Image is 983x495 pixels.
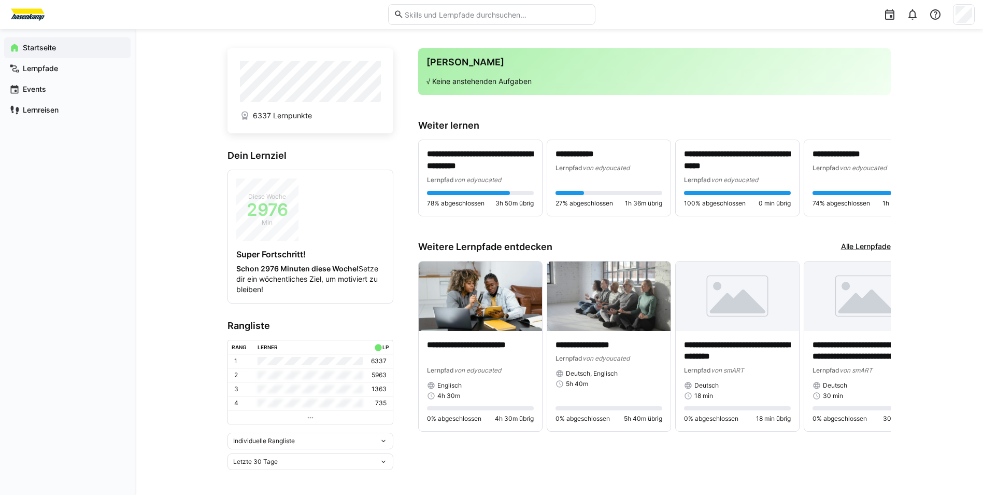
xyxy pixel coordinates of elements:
span: 0% abgeschlossen [427,415,481,423]
span: von smART [711,366,744,374]
span: Letzte 30 Tage [233,458,278,466]
span: 0% abgeschlossen [684,415,738,423]
div: LP [382,344,389,350]
span: 3h 50m übrig [495,199,534,208]
span: Deutsch [694,381,719,390]
p: 2 [234,371,238,379]
span: 30 min [823,392,843,400]
p: 1 [234,357,237,365]
a: Alle Lernpfade [841,241,891,253]
span: Lernpfad [813,366,839,374]
span: Lernpfad [813,164,839,172]
h3: Weiter lernen [418,120,891,131]
img: image [804,262,928,331]
span: von edyoucated [711,176,758,184]
div: Lerner [258,344,278,350]
span: Individuelle Rangliste [233,437,295,445]
span: von smART [839,366,873,374]
span: 1h 36m übrig [625,199,662,208]
span: von edyoucated [454,176,501,184]
p: Setze dir ein wöchentliches Ziel, um motiviert zu bleiben! [236,264,384,295]
span: Lernpfad [555,164,582,172]
span: 4h 30m übrig [495,415,534,423]
span: Lernpfad [684,366,711,374]
h3: Dein Lernziel [227,150,393,161]
p: √ Keine anstehenden Aufgaben [426,76,882,87]
h3: [PERSON_NAME] [426,57,882,68]
p: 4 [234,399,238,407]
strong: Schon 2976 Minuten diese Woche! [236,264,359,273]
span: 74% abgeschlossen [813,199,870,208]
input: Skills und Lernpfade durchsuchen… [404,10,589,19]
img: image [547,262,671,331]
h3: Weitere Lernpfade entdecken [418,241,552,253]
img: image [676,262,799,331]
span: 4h 30m [437,392,460,400]
span: Lernpfad [555,354,582,362]
span: von edyoucated [582,164,630,172]
span: 5h 40m übrig [624,415,662,423]
span: 0% abgeschlossen [555,415,610,423]
span: 1h 29m übrig [882,199,919,208]
span: 0 min übrig [759,199,791,208]
span: von edyoucated [454,366,501,374]
span: Lernpfad [427,366,454,374]
span: 0% abgeschlossen [813,415,867,423]
span: Deutsch, Englisch [566,369,618,378]
h3: Rangliste [227,320,393,332]
span: 18 min übrig [756,415,791,423]
p: 3 [234,385,238,393]
div: Rang [232,344,247,350]
span: 78% abgeschlossen [427,199,485,208]
span: 100% abgeschlossen [684,199,746,208]
span: 30 min übrig [883,415,919,423]
span: 6337 Lernpunkte [253,111,312,121]
span: von edyoucated [839,164,887,172]
span: Englisch [437,381,462,390]
span: von edyoucated [582,354,630,362]
p: 6337 [371,357,387,365]
p: 735 [375,399,387,407]
span: Deutsch [823,381,847,390]
p: 5963 [372,371,387,379]
p: 1363 [372,385,387,393]
span: Lernpfad [427,176,454,184]
img: image [419,262,542,331]
span: 5h 40m [566,380,588,388]
span: Lernpfad [684,176,711,184]
span: 27% abgeschlossen [555,199,613,208]
span: 18 min [694,392,713,400]
h4: Super Fortschritt! [236,249,384,259]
